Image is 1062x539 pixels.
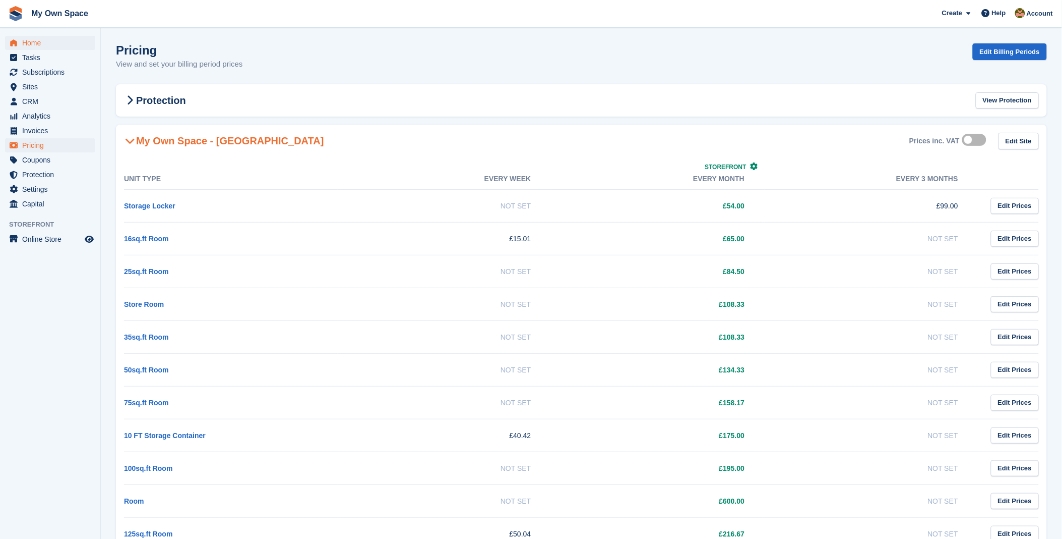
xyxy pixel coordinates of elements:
a: Edit Prices [991,296,1039,313]
span: CRM [22,94,83,109]
td: Not Set [338,386,551,419]
a: 25sq.ft Room [124,267,169,276]
span: Online Store [22,232,83,246]
a: Edit Prices [991,460,1039,477]
a: menu [5,197,95,211]
a: Preview store [83,233,95,245]
a: Edit Prices [991,231,1039,247]
span: Create [942,8,962,18]
span: Coupons [22,153,83,167]
td: £600.00 [551,484,765,517]
td: Not Set [338,255,551,288]
td: £108.33 [551,288,765,320]
a: menu [5,109,95,123]
th: Unit Type [124,169,338,190]
td: Not Set [338,353,551,386]
a: View Protection [976,92,1039,109]
span: Tasks [22,50,83,65]
img: stora-icon-8386f47178a22dfd0bd8f6a31ec36ba5ce8667c1dd55bd0f319d3a0aa187defe.svg [8,6,23,21]
td: £134.33 [551,353,765,386]
td: £158.17 [551,386,765,419]
span: Settings [22,182,83,196]
h2: My Own Space - [GEOGRAPHIC_DATA] [124,135,324,147]
td: £54.00 [551,189,765,222]
td: Not Set [338,288,551,320]
td: Not Set [338,189,551,222]
td: Not Set [338,452,551,484]
img: Keely Collin [1015,8,1025,18]
a: Edit Prices [991,263,1039,280]
a: menu [5,153,95,167]
td: £108.33 [551,320,765,353]
a: Room [124,497,144,505]
td: Not Set [765,222,978,255]
td: Not Set [765,419,978,452]
span: Capital [22,197,83,211]
a: Store Room [124,300,164,308]
td: Not Set [765,320,978,353]
a: 75sq.ft Room [124,399,169,407]
a: Edit Prices [991,427,1039,444]
a: menu [5,168,95,182]
td: Not Set [765,484,978,517]
a: Edit Site [998,133,1039,149]
td: £175.00 [551,419,765,452]
td: £195.00 [551,452,765,484]
span: Storefront [9,220,100,230]
a: Storefront [705,164,758,171]
h2: Protection [124,94,186,106]
a: 100sq.ft Room [124,464,172,472]
th: Every month [551,169,765,190]
span: Protection [22,168,83,182]
td: £99.00 [765,189,978,222]
span: Home [22,36,83,50]
a: Edit Prices [991,329,1039,346]
td: £84.50 [551,255,765,288]
a: 10 FT Storage Container [124,432,206,440]
a: menu [5,182,95,196]
h1: Pricing [116,43,243,57]
th: Every week [338,169,551,190]
span: Account [1027,9,1053,19]
td: Not Set [338,320,551,353]
a: Edit Prices [991,362,1039,379]
span: Pricing [22,138,83,152]
a: Edit Billing Periods [973,43,1047,60]
td: £15.01 [338,222,551,255]
a: Edit Prices [991,395,1039,411]
span: Storefront [705,164,746,171]
span: Analytics [22,109,83,123]
td: Not Set [765,288,978,320]
a: Storage Locker [124,202,175,210]
span: Sites [22,80,83,94]
td: £40.42 [338,419,551,452]
p: View and set your billing period prices [116,59,243,70]
a: menu [5,65,95,79]
td: £65.00 [551,222,765,255]
th: Every 3 months [765,169,978,190]
span: Invoices [22,124,83,138]
a: menu [5,94,95,109]
span: Subscriptions [22,65,83,79]
a: Edit Prices [991,198,1039,214]
a: 125sq.ft Room [124,530,172,538]
a: 35sq.ft Room [124,333,169,341]
a: My Own Space [27,5,92,22]
td: Not Set [765,353,978,386]
a: menu [5,138,95,152]
a: Edit Prices [991,493,1039,510]
a: menu [5,50,95,65]
a: menu [5,80,95,94]
a: menu [5,124,95,138]
a: 50sq.ft Room [124,366,169,374]
span: Help [992,8,1006,18]
a: menu [5,36,95,50]
td: Not Set [765,255,978,288]
td: Not Set [338,484,551,517]
td: Not Set [765,386,978,419]
td: Not Set [765,452,978,484]
a: 16sq.ft Room [124,235,169,243]
div: Prices inc. VAT [909,137,960,145]
a: menu [5,232,95,246]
